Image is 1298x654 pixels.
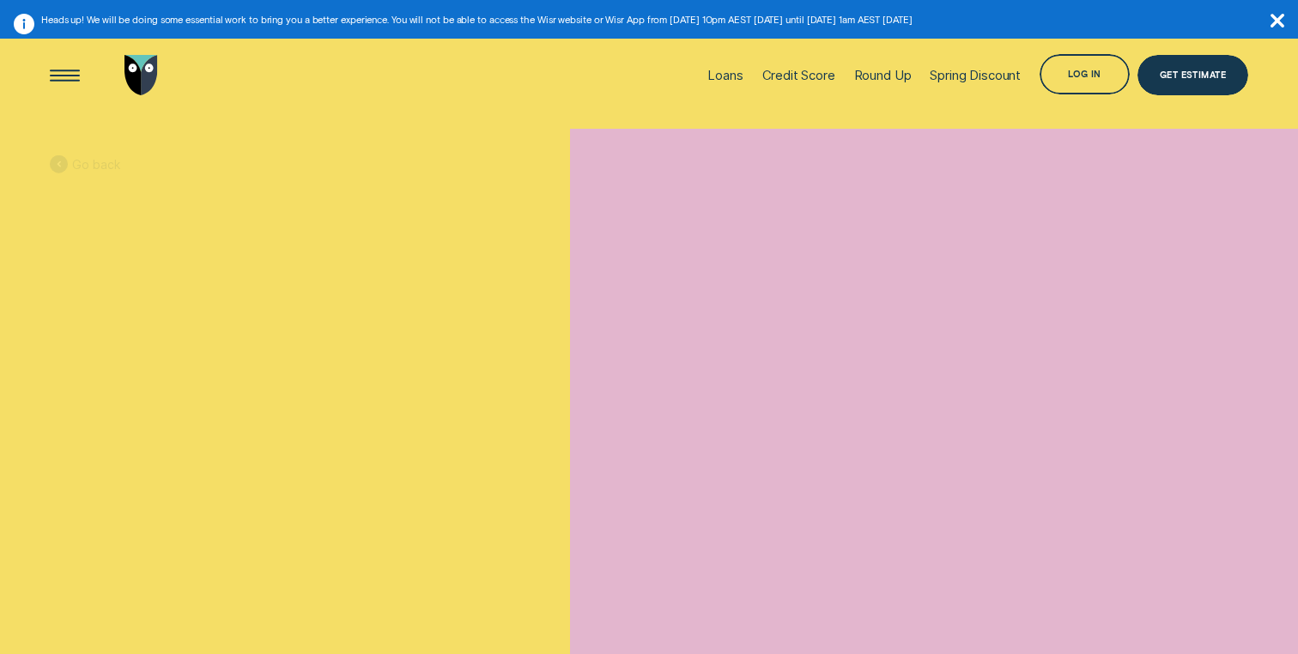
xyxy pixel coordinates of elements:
span: Go back [72,156,119,172]
button: Log in [1040,54,1130,94]
div: Loans [707,68,743,83]
div: Credit Score [762,68,835,83]
a: Get Estimate [1137,55,1249,95]
a: Round Up [854,30,912,120]
div: Round Up [854,68,912,83]
a: Go back [50,155,120,173]
a: Spring Discount [930,30,1021,120]
a: Go to home page [121,30,161,120]
img: Wisr [124,55,158,95]
h1: Reset Your Money Mindset & Win FAQs [50,239,423,321]
a: Credit Score [762,30,835,120]
button: Open Menu [45,55,85,95]
div: Spring Discount [930,68,1021,83]
a: Loans [707,30,743,120]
